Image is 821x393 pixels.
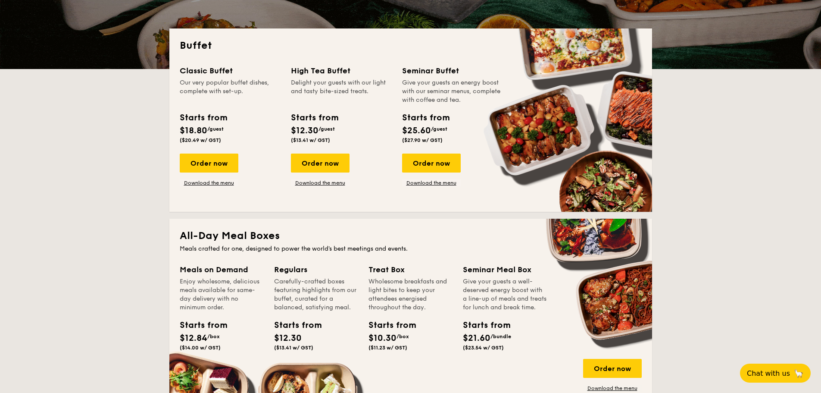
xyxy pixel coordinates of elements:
a: Download the menu [583,385,642,392]
span: ($13.41 w/ GST) [291,137,330,143]
span: ($14.00 w/ GST) [180,345,221,351]
div: Meals on Demand [180,264,264,276]
span: $21.60 [463,333,490,343]
div: Order now [583,359,642,378]
div: Give your guests an energy boost with our seminar menus, complete with coffee and tea. [402,79,503,104]
span: ($23.54 w/ GST) [463,345,504,351]
div: Order now [402,154,461,173]
span: $12.84 [180,333,207,343]
div: Order now [180,154,238,173]
span: Chat with us [747,369,790,377]
span: /guest [207,126,224,132]
span: $12.30 [274,333,302,343]
div: Delight your guests with our light and tasty bite-sized treats. [291,79,392,104]
div: Seminar Meal Box [463,264,547,276]
span: /guest [431,126,447,132]
div: Starts from [291,111,338,124]
div: Meals crafted for one, designed to power the world's best meetings and events. [180,245,642,253]
div: Starts from [402,111,449,124]
span: ($20.49 w/ GST) [180,137,221,143]
span: $10.30 [368,333,396,343]
span: /guest [318,126,335,132]
div: Starts from [180,111,227,124]
span: $12.30 [291,126,318,136]
span: 🦙 [793,368,804,378]
a: Download the menu [402,179,461,186]
div: Regulars [274,264,358,276]
div: Classic Buffet [180,65,281,77]
button: Chat with us🦙 [740,364,811,383]
h2: Buffet [180,39,642,53]
div: Seminar Buffet [402,65,503,77]
span: ($13.41 w/ GST) [274,345,313,351]
span: $25.60 [402,126,431,136]
div: Carefully-crafted boxes featuring highlights from our buffet, curated for a balanced, satisfying ... [274,277,358,312]
span: ($11.23 w/ GST) [368,345,407,351]
div: Wholesome breakfasts and light bites to keep your attendees energised throughout the day. [368,277,453,312]
span: /box [396,333,409,340]
span: $18.80 [180,126,207,136]
div: High Tea Buffet [291,65,392,77]
span: /bundle [490,333,511,340]
span: ($27.90 w/ GST) [402,137,443,143]
div: Starts from [368,319,407,332]
div: Starts from [180,319,219,332]
div: Our very popular buffet dishes, complete with set-up. [180,79,281,104]
div: Treat Box [368,264,453,276]
h2: All-Day Meal Boxes [180,229,642,243]
div: Order now [291,154,350,173]
div: Starts from [463,319,502,332]
div: Give your guests a well-deserved energy boost with a line-up of meals and treats for lunch and br... [463,277,547,312]
div: Starts from [274,319,313,332]
a: Download the menu [180,179,238,186]
span: /box [207,333,220,340]
div: Enjoy wholesome, delicious meals available for same-day delivery with no minimum order. [180,277,264,312]
a: Download the menu [291,179,350,186]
